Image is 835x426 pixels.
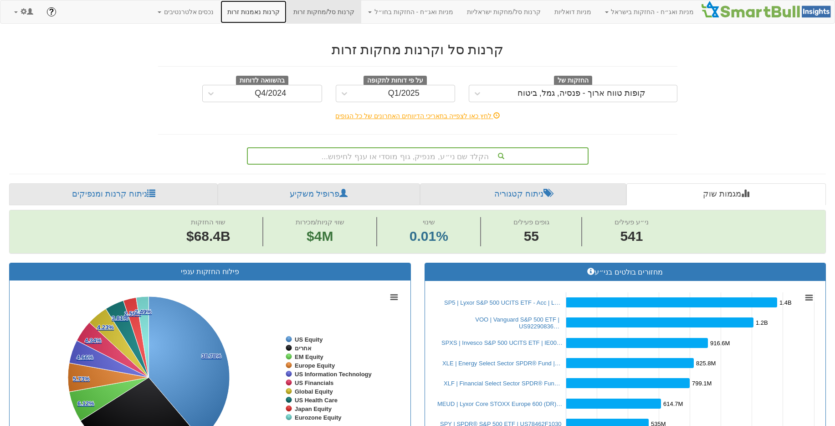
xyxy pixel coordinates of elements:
[218,183,420,205] a: פרופיל משקיע
[361,0,460,23] a: מניות ואג״ח - החזקות בחו״ל
[295,362,335,369] tspan: Europe Equity
[296,218,344,226] span: שווי קניות/מכירות
[513,218,549,226] span: גופים פעילים
[517,89,645,98] div: קופות טווח ארוך - פנסיה, גמל, ביטוח
[615,227,649,246] span: 541
[220,0,287,23] a: קרנות נאמנות זרות
[295,345,312,352] tspan: אחרים
[548,0,598,23] a: מניות דואליות
[437,400,562,407] a: MEUD | Lyxor Core STOXX Europe 600 (DR)…
[692,380,712,387] tspan: 799.1M
[295,388,333,395] tspan: Global Equity
[598,0,701,23] a: מניות ואג״ח - החזקות בישראל
[444,380,560,387] a: XLF | Financial Select Sector SPDR® Fun…
[307,229,333,244] span: $4M
[77,354,93,361] tspan: 4.66%
[77,400,94,407] tspan: 6.12%
[135,308,152,315] tspan: 2.49%
[295,405,332,412] tspan: Japan Equity
[112,315,128,322] tspan: 3.81%
[423,218,435,226] span: שינוי
[779,299,792,306] tspan: 1.4B
[248,148,588,164] div: הקלד שם ני״ע, מנפיק, גוף מוסדי או ענף לחיפוש...
[756,319,768,326] tspan: 1.2B
[295,371,372,378] tspan: US Information Technology
[388,89,420,98] div: Q1/2025
[73,375,90,382] tspan: 5.73%
[554,76,592,86] span: החזקות של
[201,353,222,359] tspan: 38.78%
[364,76,427,86] span: על פי דוחות לתקופה
[124,310,141,317] tspan: 2.59%
[513,227,549,246] span: 55
[410,227,448,246] span: 0.01%
[441,339,563,346] a: SPXS | Invesco S&P 500 UCITS ETF | IE00…
[158,42,677,57] h2: קרנות סל וקרנות מחקות זרות
[295,353,324,360] tspan: EM Equity
[9,183,218,205] a: ניתוח קרנות ומנפיקים
[701,0,835,19] img: Smartbull
[295,379,333,386] tspan: US Financials
[40,0,63,23] a: ?
[420,183,626,205] a: ניתוח קטגוריה
[287,0,361,23] a: קרנות סל/מחקות זרות
[295,414,342,421] tspan: Eurozone Equity
[236,76,288,86] span: בהשוואה לדוחות
[151,0,221,23] a: נכסים אלטרנטיבים
[16,268,404,276] h3: פילוח החזקות ענפי
[442,360,561,367] a: XLE | Energy Select Sector SPDR® Fund |…
[475,316,559,330] a: VOO | Vanguard S&P 500 ETF | US92290836…
[696,360,716,367] tspan: 825.8M
[85,337,102,344] tspan: 4.34%
[444,299,560,306] a: SP5 | Lyxor S&P 500 UCITS ETF - Acc | L…
[295,397,338,404] tspan: US Health Care
[191,218,225,226] span: שווי החזקות
[151,111,684,120] div: לחץ כאן לצפייה בתאריכי הדיווחים האחרונים של כל הגופים
[49,7,54,16] span: ?
[255,89,286,98] div: Q4/2024
[432,268,819,276] h3: מחזורים בולטים בני״ע
[295,336,323,343] tspan: US Equity
[97,324,114,331] tspan: 4.23%
[626,183,826,205] a: מגמות שוק
[186,229,231,244] span: $68.4B
[460,0,548,23] a: קרנות סל/מחקות ישראליות
[615,218,649,226] span: ני״ע פעילים
[663,400,683,407] tspan: 614.7M
[710,340,730,347] tspan: 916.6M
